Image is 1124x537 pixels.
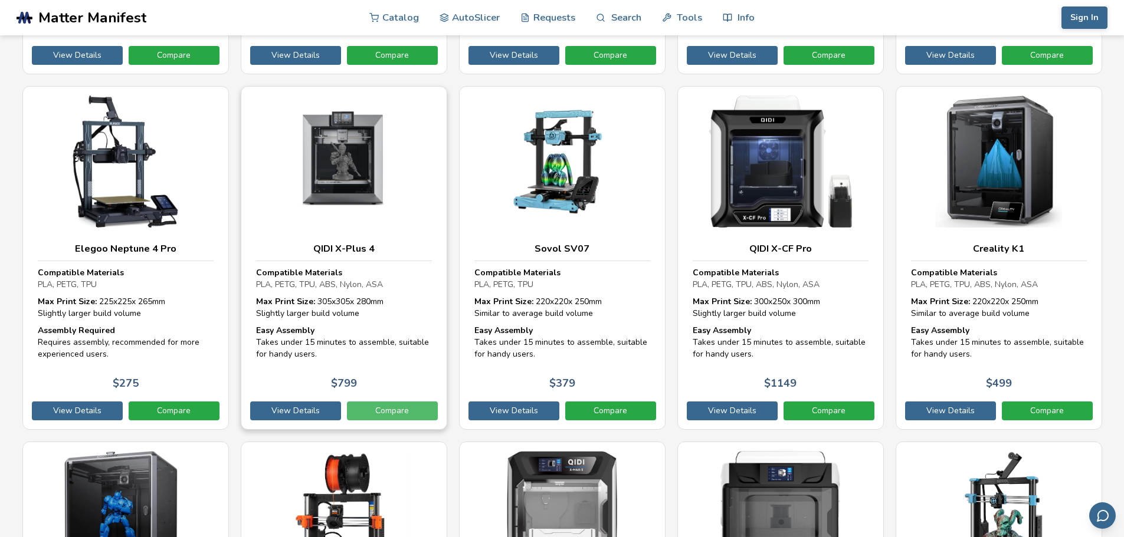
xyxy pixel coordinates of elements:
[1061,6,1107,29] button: Sign In
[241,86,447,430] a: QIDI X-Plus 4Compatible MaterialsPLA, PETG, TPU, ABS, Nylon, ASAMax Print Size: 305x305x 280mmSli...
[256,267,342,278] strong: Compatible Materials
[911,267,997,278] strong: Compatible Materials
[911,325,1087,360] div: Takes under 15 minutes to assemble, suitable for handy users.
[38,325,214,360] div: Requires assembly, recommended for more experienced users.
[129,46,219,65] a: Compare
[250,46,341,65] a: View Details
[256,296,315,307] strong: Max Print Size:
[468,46,559,65] a: View Details
[347,46,438,65] a: Compare
[256,325,432,360] div: Takes under 15 minutes to assemble, suitable for handy users.
[693,267,779,278] strong: Compatible Materials
[1002,46,1093,65] a: Compare
[256,279,383,290] span: PLA, PETG, TPU, ABS, Nylon, ASA
[38,9,146,26] span: Matter Manifest
[784,46,874,65] a: Compare
[331,377,357,390] p: $ 799
[911,296,970,307] strong: Max Print Size:
[905,46,996,65] a: View Details
[32,46,123,65] a: View Details
[693,296,869,319] div: 300 x 250 x 300 mm Slightly larger build volume
[911,296,1087,319] div: 220 x 220 x 250 mm Similar to average build volume
[693,325,869,360] div: Takes under 15 minutes to assemble, suitable for handy users.
[896,86,1102,430] a: Creality K1Compatible MaterialsPLA, PETG, TPU, ABS, Nylon, ASAMax Print Size: 220x220x 250mmSimil...
[32,401,123,420] a: View Details
[693,296,752,307] strong: Max Print Size:
[113,377,139,390] p: $ 275
[693,279,820,290] span: PLA, PETG, TPU, ABS, Nylon, ASA
[911,243,1087,255] h3: Creality K1
[474,267,561,278] strong: Compatible Materials
[911,279,1038,290] span: PLA, PETG, TPU, ABS, Nylon, ASA
[764,377,797,390] p: $ 1149
[911,325,969,336] strong: Easy Assembly
[687,401,778,420] a: View Details
[468,401,559,420] a: View Details
[38,267,124,278] strong: Compatible Materials
[693,325,751,336] strong: Easy Assembly
[549,377,575,390] p: $ 379
[784,401,874,420] a: Compare
[474,296,533,307] strong: Max Print Size:
[474,325,650,360] div: Takes under 15 minutes to assemble, suitable for handy users.
[256,325,314,336] strong: Easy Assembly
[1002,401,1093,420] a: Compare
[129,401,219,420] a: Compare
[256,296,432,319] div: 305 x 305 x 280 mm Slightly larger build volume
[1089,502,1116,529] button: Send feedback via email
[474,279,533,290] span: PLA, PETG, TPU
[250,401,341,420] a: View Details
[905,401,996,420] a: View Details
[22,86,229,430] a: Elegoo Neptune 4 ProCompatible MaterialsPLA, PETG, TPUMax Print Size: 225x225x 265mmSlightly larg...
[38,296,214,319] div: 225 x 225 x 265 mm Slightly larger build volume
[565,46,656,65] a: Compare
[38,325,115,336] strong: Assembly Required
[565,401,656,420] a: Compare
[256,243,432,255] h3: QIDI X-Plus 4
[474,296,650,319] div: 220 x 220 x 250 mm Similar to average build volume
[677,86,884,430] a: QIDI X-CF ProCompatible MaterialsPLA, PETG, TPU, ABS, Nylon, ASAMax Print Size: 300x250x 300mmSli...
[986,377,1012,390] p: $ 499
[474,325,533,336] strong: Easy Assembly
[459,86,666,430] a: Sovol SV07Compatible MaterialsPLA, PETG, TPUMax Print Size: 220x220x 250mmSimilar to average buil...
[38,296,97,307] strong: Max Print Size:
[474,243,650,255] h3: Sovol SV07
[38,279,97,290] span: PLA, PETG, TPU
[347,401,438,420] a: Compare
[687,46,778,65] a: View Details
[693,243,869,255] h3: QIDI X-CF Pro
[38,243,214,255] h3: Elegoo Neptune 4 Pro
